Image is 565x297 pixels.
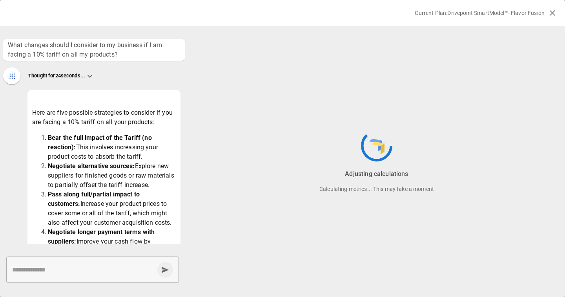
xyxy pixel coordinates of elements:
[48,191,141,207] strong: Pass along full/partial impact to customers:
[369,139,385,154] img: Drivepoint
[48,133,176,161] li: This involves increasing your product costs to absorb the tariff.
[48,161,176,190] li: Explore new suppliers for finished goods or raw materials to partially offset the tariff increase.
[48,228,156,245] strong: Negotiate longer payment terms with suppliers:
[48,227,176,265] li: Improve your cash flow by extending the time you have to pay your suppliers.
[8,40,180,59] span: What changes should I consider to my business if I am facing a 10% tariff on all my products?
[415,9,545,17] p: Current Plan: Drivepoint SmartModel™- Flavor Fusion
[32,108,176,127] p: Here are five possible strategies to consider if you are facing a 10% tariff on all your products:
[48,162,135,170] strong: Negotiate alternative sources:
[188,185,565,193] p: Calculating metrics... This may take a moment
[48,134,153,151] strong: Bear the full impact of the Tariff (no reaction):
[28,72,85,79] p: Thought for 24 seconds...
[48,190,176,227] li: Increase your product prices to cover some or all of the tariff, which might also affect your cus...
[6,70,17,81] img: Thinking
[345,169,408,179] p: Adjusting calculations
